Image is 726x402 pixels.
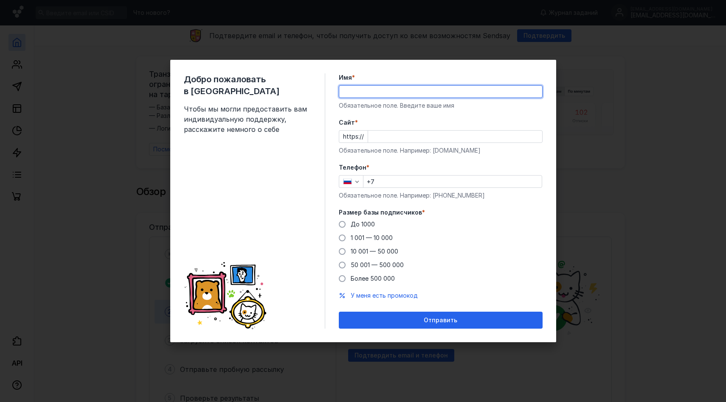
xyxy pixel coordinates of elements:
[339,101,543,110] div: Обязательное поле. Введите ваше имя
[339,146,543,155] div: Обязательное поле. Например: [DOMAIN_NAME]
[339,73,352,82] span: Имя
[339,191,543,200] div: Обязательное поле. Например: [PHONE_NUMBER]
[351,292,418,299] span: У меня есть промокод
[339,163,366,172] span: Телефон
[339,312,543,329] button: Отправить
[184,73,311,97] span: Добро пожаловать в [GEOGRAPHIC_DATA]
[351,248,398,255] span: 10 001 — 50 000
[351,234,393,241] span: 1 001 — 10 000
[339,208,422,217] span: Размер базы подписчиков
[339,118,355,127] span: Cайт
[351,275,395,282] span: Более 500 000
[351,261,404,268] span: 50 001 — 500 000
[351,291,418,300] button: У меня есть промокод
[184,104,311,134] span: Чтобы мы могли предоставить вам индивидуальную поддержку, расскажите немного о себе
[424,317,457,324] span: Отправить
[351,221,375,228] span: До 1000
